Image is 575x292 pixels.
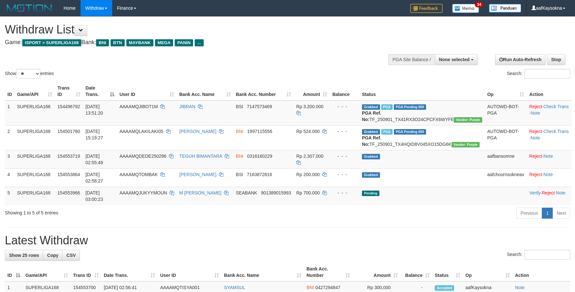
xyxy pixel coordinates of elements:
[126,39,153,46] span: MAYBANK
[236,154,243,159] span: BNI
[432,263,463,281] th: Status: activate to sort column ascending
[5,150,15,168] td: 3
[400,263,432,281] th: Balance: activate to sort column ascending
[529,104,542,109] a: Reject
[381,129,393,135] span: Marked by aafsoycanthlai
[394,129,426,135] span: PGA Pending
[388,54,435,65] div: PGA Site Balance /
[410,4,443,13] img: Feedback.jpg
[435,54,478,65] button: None selected
[527,125,571,150] td: · ·
[85,190,103,202] span: [DATE] 03:00:23
[485,100,527,126] td: AUTOWD-BOT-PGA
[495,54,546,65] a: Run Auto-Refresh
[296,172,319,177] span: Rp 200.000
[524,69,570,79] input: Search:
[485,82,527,100] th: Op: activate to sort column ascending
[85,172,103,184] span: [DATE] 02:58:27
[527,100,571,126] td: · ·
[332,153,357,159] div: - - -
[381,104,393,110] span: Marked by aafsoumeymey
[543,154,553,159] a: Note
[332,128,357,135] div: - - -
[5,168,15,187] td: 4
[195,39,203,46] span: ...
[359,125,485,150] td: TF_250901_TX4HQID8V045XO15DG6K
[236,190,257,195] span: SEABANK
[236,129,243,134] span: BNI
[96,39,109,46] span: BNI
[57,172,80,177] span: 154553864
[101,263,158,281] th: Date Trans.: activate to sort column ascending
[485,168,527,187] td: aafchournsokneav
[179,190,221,195] a: M [PERSON_NAME]
[47,253,58,258] span: Copy
[15,168,55,187] td: SUPERLIGA168
[5,187,15,205] td: 5
[224,285,245,290] a: SYAMSUL
[452,4,479,13] img: Button%20Memo.svg
[57,104,80,109] span: 154496792
[507,69,570,79] label: Search:
[330,82,359,100] th: Balance
[120,154,167,159] span: AAAAMQDEDE250296
[85,154,103,165] span: [DATE] 02:55:49
[304,263,353,281] th: Bank Acc. Number: activate to sort column ascending
[62,250,80,261] a: CSV
[296,154,323,159] span: Rp 2.307.000
[158,263,221,281] th: User ID: activate to sort column ascending
[362,154,380,159] span: Grabbed
[332,171,357,178] div: - - -
[5,39,377,46] h4: Game: Bank:
[155,39,173,46] span: MEGA
[177,82,233,100] th: Bank Acc. Name: activate to sort column ascending
[85,104,103,116] span: [DATE] 13:51:20
[524,250,570,259] input: Search:
[5,69,54,79] label: Show entries
[15,150,55,168] td: SUPERLIGA168
[507,250,570,259] label: Search:
[236,172,243,177] span: BSI
[5,125,15,150] td: 2
[296,190,319,195] span: Rp 700.000
[529,129,542,134] a: Reject
[175,39,193,46] span: PANIN
[83,82,117,100] th: Date Trans.: activate to sort column descending
[15,100,55,126] td: SUPERLIGA168
[543,104,569,109] a: Check Trans
[15,82,55,100] th: Game/API: activate to sort column ascending
[362,110,381,122] b: PGA Ref. No:
[542,208,553,219] a: 1
[179,172,216,177] a: [PERSON_NAME]
[179,129,216,134] a: [PERSON_NAME]
[261,190,291,195] span: Copy 901389015993 to clipboard
[439,57,470,62] span: None selected
[531,135,540,140] a: Note
[296,129,319,134] span: Rp 524.000
[23,263,71,281] th: Game/API: activate to sort column ascending
[16,69,40,79] select: Showentries
[57,154,80,159] span: 154553719
[120,190,167,195] span: AAAAMQJUKYYMOUN
[489,4,521,13] img: panduan.png
[179,154,222,159] a: TEGUH BIMANTARA
[236,104,243,109] span: BSI
[552,208,570,219] a: Next
[543,172,553,177] a: Note
[15,187,55,205] td: SUPERLIGA168
[5,234,570,247] h1: Latest Withdraw
[435,285,454,291] span: Accepted
[85,129,103,140] span: [DATE] 15:19:27
[120,104,158,109] span: AAAAMQJIBOT1M
[542,190,555,195] a: Reject
[362,129,380,135] span: Grabbed
[66,253,76,258] span: CSV
[71,263,101,281] th: Trans ID: activate to sort column ascending
[57,190,80,195] span: 154553966
[353,263,400,281] th: Amount: activate to sort column ascending
[332,190,357,196] div: - - -
[359,82,485,100] th: Status
[5,263,23,281] th: ID: activate to sort column descending
[512,263,570,281] th: Action
[485,150,527,168] td: aafbansomne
